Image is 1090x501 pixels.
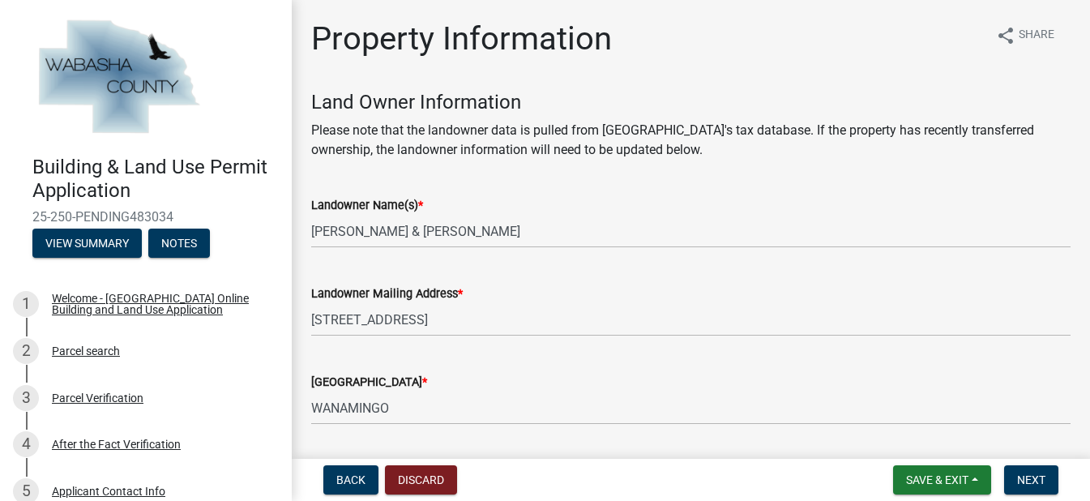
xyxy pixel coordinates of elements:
[996,26,1015,45] i: share
[1017,473,1045,486] span: Next
[32,17,204,139] img: Wabasha County, Minnesota
[983,19,1067,51] button: shareShare
[32,209,259,225] span: 25-250-PENDING483034
[311,200,423,212] label: Landowner Name(s)
[52,392,143,404] div: Parcel Verification
[311,289,463,300] label: Landowner Mailing Address
[1019,26,1054,45] span: Share
[13,431,39,457] div: 4
[323,465,378,495] button: Back
[385,465,457,495] button: Discard
[311,19,612,58] h1: Property Information
[311,121,1071,160] p: Please note that the landowner data is pulled from [GEOGRAPHIC_DATA]'s tax database. If the prope...
[13,338,39,364] div: 2
[52,293,266,315] div: Welcome - [GEOGRAPHIC_DATA] Online Building and Land Use Application
[52,439,181,450] div: After the Fact Verification
[906,473,968,486] span: Save & Exit
[148,238,210,250] wm-modal-confirm: Notes
[32,156,279,203] h4: Building & Land Use Permit Application
[336,473,365,486] span: Back
[32,229,142,258] button: View Summary
[148,229,210,258] button: Notes
[52,486,165,497] div: Applicant Contact Info
[311,377,427,388] label: [GEOGRAPHIC_DATA]
[13,385,39,411] div: 3
[1004,465,1058,495] button: Next
[311,91,1071,114] h4: Land Owner Information
[13,291,39,317] div: 1
[52,345,120,357] div: Parcel search
[32,238,142,250] wm-modal-confirm: Summary
[893,465,991,495] button: Save & Exit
